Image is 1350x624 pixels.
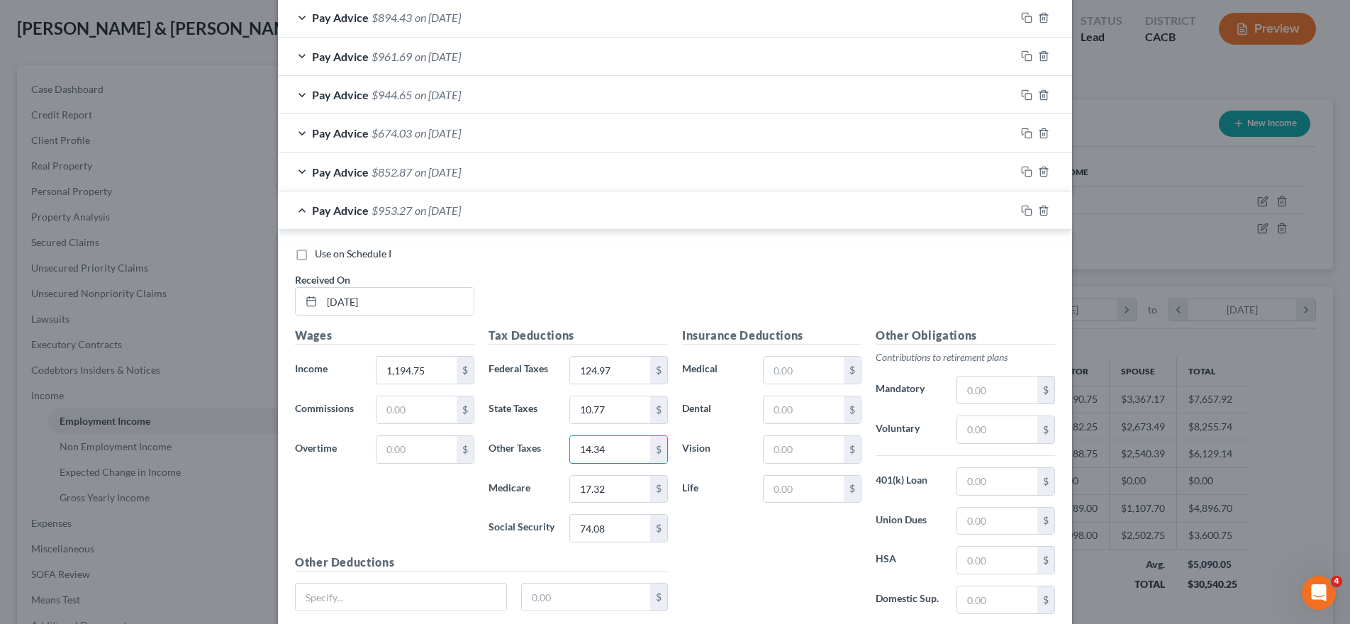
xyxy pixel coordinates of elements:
[876,327,1055,345] h5: Other Obligations
[372,11,412,24] span: $894.43
[650,476,667,503] div: $
[844,476,861,503] div: $
[415,50,461,63] span: on [DATE]
[312,165,369,179] span: Pay Advice
[295,554,668,572] h5: Other Deductions
[570,396,650,423] input: 0.00
[1331,576,1342,587] span: 4
[570,515,650,542] input: 0.00
[457,436,474,463] div: $
[675,475,756,503] label: Life
[650,584,667,611] div: $
[764,396,844,423] input: 0.00
[481,514,562,542] label: Social Security
[489,327,668,345] h5: Tax Deductions
[844,396,861,423] div: $
[869,586,949,614] label: Domestic Sup.
[457,396,474,423] div: $
[288,435,369,464] label: Overtime
[869,546,949,574] label: HSA
[481,356,562,384] label: Federal Taxes
[481,396,562,424] label: State Taxes
[415,165,461,179] span: on [DATE]
[312,204,369,217] span: Pay Advice
[876,350,1055,364] p: Contributions to retirement plans
[322,288,474,315] input: MM/DD/YYYY
[957,508,1037,535] input: 0.00
[295,274,350,286] span: Received On
[869,376,949,404] label: Mandatory
[650,436,667,463] div: $
[481,475,562,503] label: Medicare
[1037,377,1054,403] div: $
[957,416,1037,443] input: 0.00
[1037,586,1054,613] div: $
[675,356,756,384] label: Medical
[415,11,461,24] span: on [DATE]
[844,436,861,463] div: $
[1037,508,1054,535] div: $
[376,436,457,463] input: 0.00
[415,126,461,140] span: on [DATE]
[764,357,844,384] input: 0.00
[372,165,412,179] span: $852.87
[522,584,651,611] input: 0.00
[372,126,412,140] span: $674.03
[415,204,461,217] span: on [DATE]
[675,435,756,464] label: Vision
[312,11,369,24] span: Pay Advice
[372,204,412,217] span: $953.27
[312,88,369,101] span: Pay Advice
[844,357,861,384] div: $
[570,436,650,463] input: 0.00
[764,436,844,463] input: 0.00
[288,396,369,424] label: Commissions
[1037,547,1054,574] div: $
[957,586,1037,613] input: 0.00
[376,357,457,384] input: 0.00
[650,515,667,542] div: $
[415,88,461,101] span: on [DATE]
[372,88,412,101] span: $944.65
[457,357,474,384] div: $
[1302,576,1336,610] iframe: Intercom live chat
[570,476,650,503] input: 0.00
[869,416,949,444] label: Voluntary
[295,327,474,345] h5: Wages
[315,247,391,260] span: Use on Schedule I
[481,435,562,464] label: Other Taxes
[1037,416,1054,443] div: $
[957,468,1037,495] input: 0.00
[869,467,949,496] label: 401(k) Loan
[957,547,1037,574] input: 0.00
[570,357,650,384] input: 0.00
[376,396,457,423] input: 0.00
[764,476,844,503] input: 0.00
[295,362,328,374] span: Income
[372,50,412,63] span: $961.69
[1037,468,1054,495] div: $
[650,396,667,423] div: $
[650,357,667,384] div: $
[296,584,506,611] input: Specify...
[312,126,369,140] span: Pay Advice
[869,507,949,535] label: Union Dues
[957,377,1037,403] input: 0.00
[675,396,756,424] label: Dental
[682,327,861,345] h5: Insurance Deductions
[312,50,369,63] span: Pay Advice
